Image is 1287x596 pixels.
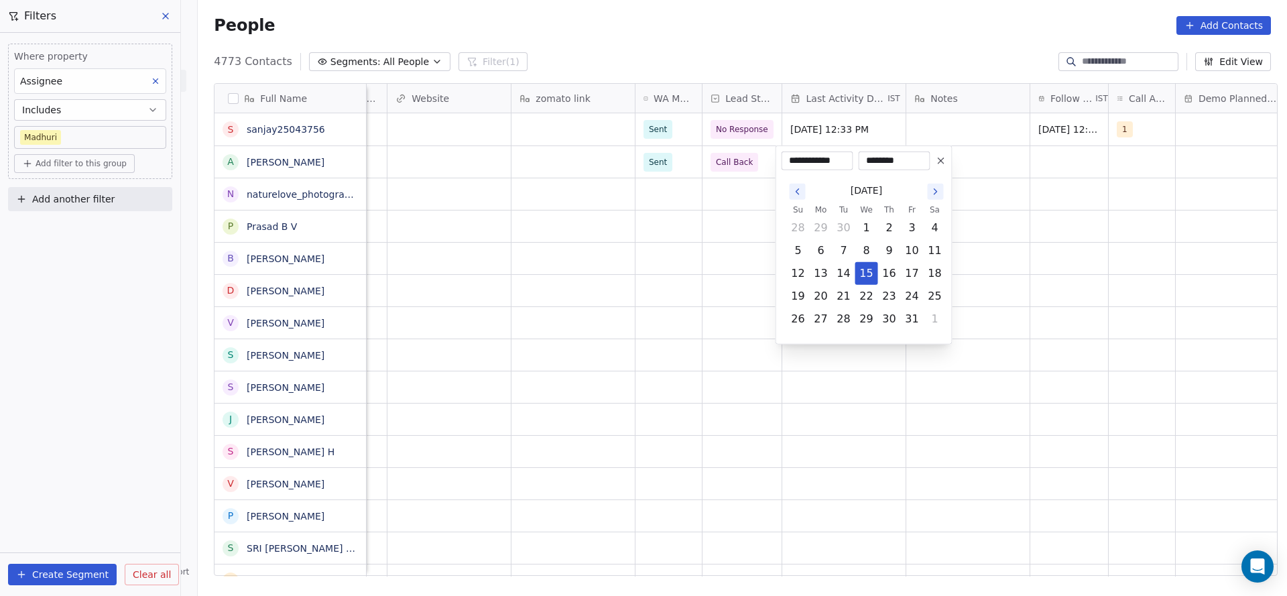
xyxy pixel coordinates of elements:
[810,308,832,330] button: Monday, October 27th, 2025
[810,286,832,307] button: Monday, October 20th, 2025
[856,217,877,239] button: Wednesday, October 1st, 2025
[833,308,855,330] button: Tuesday, October 28th, 2025
[855,203,878,217] th: Wednesday
[924,308,946,330] button: Saturday, November 1st, 2025
[902,286,923,307] button: Friday, October 24th, 2025
[879,263,900,284] button: Thursday, October 16th, 2025
[833,286,855,307] button: Tuesday, October 21st, 2025
[924,217,946,239] button: Saturday, October 4th, 2025
[788,240,809,261] button: Sunday, October 5th, 2025
[833,217,855,239] button: Tuesday, September 30th, 2025
[833,240,855,261] button: Tuesday, October 7th, 2025
[928,184,944,200] button: Go to the Next Month
[879,308,900,330] button: Thursday, October 30th, 2025
[901,203,924,217] th: Friday
[902,308,923,330] button: Friday, October 31st, 2025
[788,217,809,239] button: Sunday, September 28th, 2025
[856,286,877,307] button: Wednesday, October 22nd, 2025
[879,286,900,307] button: Thursday, October 23rd, 2025
[787,203,810,217] th: Sunday
[851,184,882,198] span: [DATE]
[856,240,877,261] button: Wednesday, October 8th, 2025
[856,308,877,330] button: Wednesday, October 29th, 2025
[924,240,946,261] button: Saturday, October 11th, 2025
[902,263,923,284] button: Friday, October 17th, 2025
[902,240,923,261] button: Friday, October 10th, 2025
[810,263,832,284] button: Monday, October 13th, 2025
[810,240,832,261] button: Monday, October 6th, 2025
[833,263,855,284] button: Tuesday, October 14th, 2025
[878,203,901,217] th: Thursday
[879,240,900,261] button: Thursday, October 9th, 2025
[788,286,809,307] button: Sunday, October 19th, 2025
[788,263,809,284] button: Sunday, October 12th, 2025
[810,217,832,239] button: Monday, September 29th, 2025
[787,203,946,331] table: October 2025
[902,217,923,239] button: Friday, October 3rd, 2025
[924,263,946,284] button: Saturday, October 18th, 2025
[924,203,946,217] th: Saturday
[790,184,806,200] button: Go to the Previous Month
[879,217,900,239] button: Thursday, October 2nd, 2025
[788,308,809,330] button: Sunday, October 26th, 2025
[810,203,833,217] th: Monday
[856,263,877,284] button: Today, Wednesday, October 15th, 2025, selected
[833,203,855,217] th: Tuesday
[924,286,946,307] button: Saturday, October 25th, 2025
